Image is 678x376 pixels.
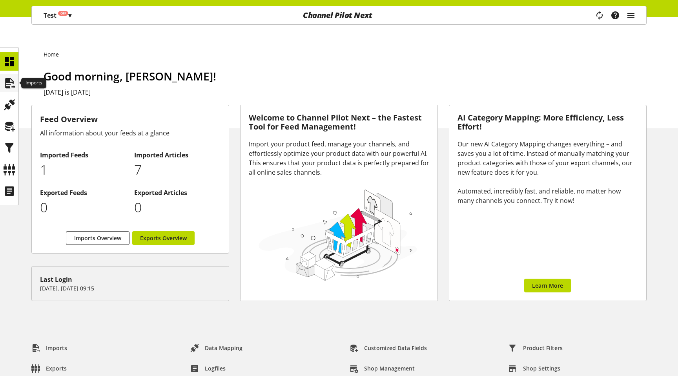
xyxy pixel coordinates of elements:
a: Shop Management [343,361,421,376]
div: All information about your feeds at a glance [40,128,221,138]
span: Product Filters [523,344,563,352]
a: Exports Overview [132,231,195,245]
p: 0 [40,197,126,217]
span: Exports [46,364,67,372]
a: Imports Overview [66,231,129,245]
h3: Welcome to Channel Pilot Next – the Fastest Tool for Feed Management! [249,113,429,131]
a: Product Filters [502,341,569,355]
p: 1 [40,160,126,180]
span: Customized Data Fields [364,344,427,352]
p: [DATE], [DATE] 09:15 [40,284,221,292]
span: Imports Overview [74,234,121,242]
span: Logfiles [205,364,226,372]
nav: main navigation [31,6,647,25]
a: Exports [25,361,73,376]
div: Our new AI Category Mapping changes everything – and saves you a lot of time. Instead of manually... [457,139,638,205]
h2: Imported Feeds [40,150,126,160]
span: Shop Management [364,364,415,372]
h2: Imported Articles [134,150,220,160]
h2: [DATE] is [DATE] [44,88,647,97]
a: Data Mapping [184,341,249,355]
h2: Exported Articles [134,188,220,197]
h3: AI Category Mapping: More Efficiency, Less Effort! [457,113,638,131]
div: Last Login [40,275,221,284]
p: 0 [134,197,220,217]
a: Shop Settings [502,361,567,376]
a: Learn More [524,279,571,292]
span: Imports [46,344,67,352]
div: Import your product feed, manage your channels, and effortlessly optimize your product data with ... [249,139,429,177]
span: Exports Overview [140,234,187,242]
p: 7 [134,160,220,180]
span: Data Mapping [205,344,242,352]
a: Customized Data Fields [343,341,433,355]
a: Logfiles [184,361,232,376]
img: 78e1b9dcff1e8392d83655fcfc870417.svg [257,187,419,283]
a: Imports [25,341,73,355]
h2: Exported Feeds [40,188,126,197]
span: Shop Settings [523,364,560,372]
span: Learn More [532,281,563,290]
